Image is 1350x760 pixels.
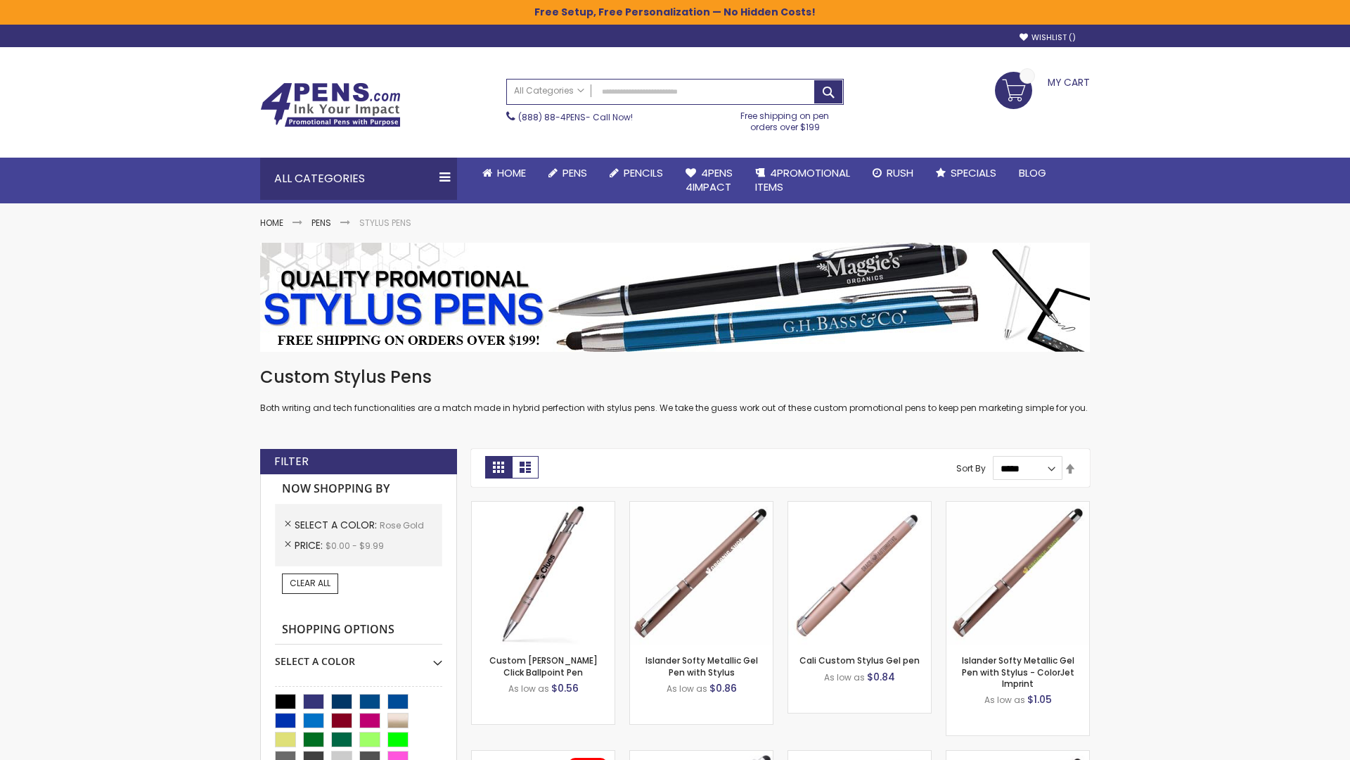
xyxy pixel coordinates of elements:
[497,165,526,180] span: Home
[956,462,986,474] label: Sort By
[709,681,737,695] span: $0.86
[537,158,598,189] a: Pens
[295,518,380,532] span: Select A Color
[359,217,411,229] strong: Stylus Pens
[788,501,931,513] a: Cali Custom Stylus Gel pen-Rose Gold
[260,158,457,200] div: All Categories
[275,615,442,645] strong: Shopping Options
[326,540,384,552] span: $0.00 - $9.99
[551,681,579,695] span: $0.56
[674,158,744,203] a: 4Pens4impact
[951,165,996,180] span: Specials
[471,158,537,189] a: Home
[260,366,1090,414] div: Both writing and tech functionalities are a match made in hybrid perfection with stylus pens. We ...
[260,243,1090,352] img: Stylus Pens
[624,165,663,180] span: Pencils
[799,654,920,666] a: Cali Custom Stylus Gel pen
[1027,692,1052,707] span: $1.05
[472,502,615,645] img: Custom Alex II Click Ballpoint Pen-Rose Gold
[630,501,773,513] a: Islander Softy Metallic Gel Pen with Stylus-Rose Gold
[518,111,633,123] span: - Call Now!
[667,683,707,695] span: As low as
[1020,32,1076,43] a: Wishlist
[744,158,861,203] a: 4PROMOTIONALITEMS
[630,502,773,645] img: Islander Softy Metallic Gel Pen with Stylus-Rose Gold
[518,111,586,123] a: (888) 88-4PENS
[1008,158,1057,189] a: Blog
[274,454,309,469] strong: Filter
[645,654,758,678] a: Islander Softy Metallic Gel Pen with Stylus
[260,217,283,229] a: Home
[984,694,1025,706] span: As low as
[962,654,1074,689] a: Islander Softy Metallic Gel Pen with Stylus - ColorJet Imprint
[867,670,895,684] span: $0.84
[508,683,549,695] span: As low as
[295,538,326,552] span: Price
[311,217,331,229] a: Pens
[485,456,512,479] strong: Grid
[472,501,615,513] a: Custom Alex II Click Ballpoint Pen-Rose Gold
[598,158,674,189] a: Pencils
[946,501,1089,513] a: Islander Softy Metallic Gel Pen with Stylus - ColorJet Imprint-Rose Gold
[755,165,850,194] span: 4PROMOTIONAL ITEMS
[925,158,1008,189] a: Specials
[489,654,598,678] a: Custom [PERSON_NAME] Click Ballpoint Pen
[824,671,865,683] span: As low as
[1019,165,1046,180] span: Blog
[726,105,844,133] div: Free shipping on pen orders over $199
[788,502,931,645] img: Cali Custom Stylus Gel pen-Rose Gold
[260,366,1090,388] h1: Custom Stylus Pens
[514,85,584,96] span: All Categories
[380,519,424,531] span: Rose Gold
[282,574,338,593] a: Clear All
[562,165,587,180] span: Pens
[861,158,925,189] a: Rush
[946,502,1089,645] img: Islander Softy Metallic Gel Pen with Stylus - ColorJet Imprint-Rose Gold
[507,80,591,103] a: All Categories
[275,474,442,504] strong: Now Shopping by
[290,577,330,589] span: Clear All
[260,82,401,127] img: 4Pens Custom Pens and Promotional Products
[275,645,442,669] div: Select A Color
[686,165,733,194] span: 4Pens 4impact
[887,165,913,180] span: Rush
